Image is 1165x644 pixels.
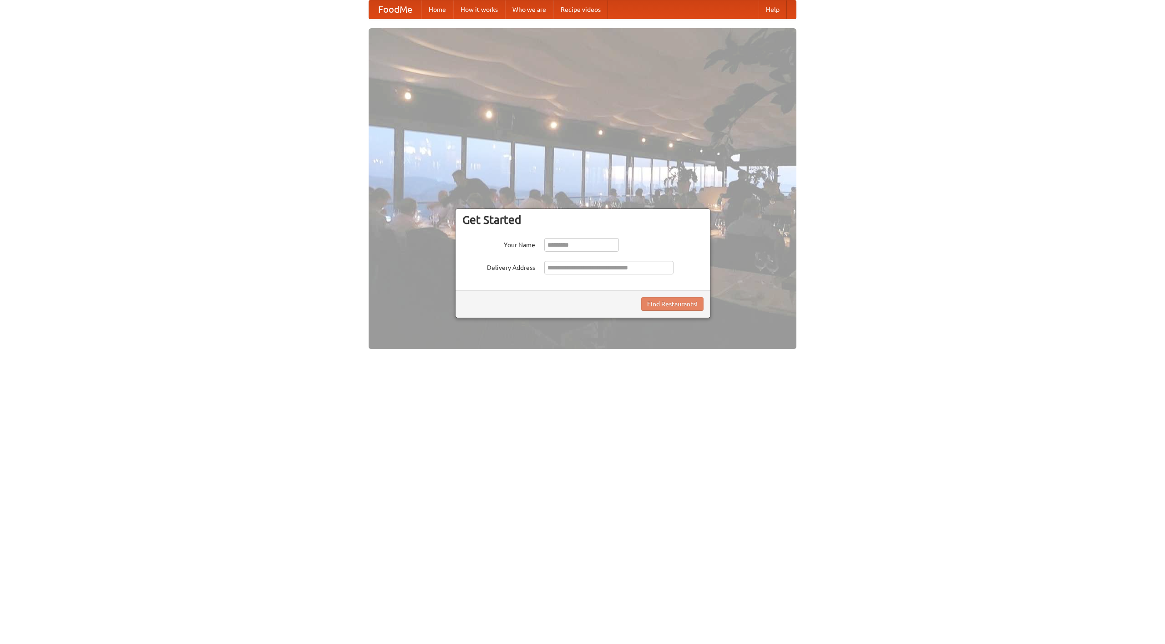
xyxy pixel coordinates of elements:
h3: Get Started [462,213,704,227]
a: Who we are [505,0,553,19]
a: Recipe videos [553,0,608,19]
a: FoodMe [369,0,421,19]
a: Home [421,0,453,19]
label: Your Name [462,238,535,249]
label: Delivery Address [462,261,535,272]
button: Find Restaurants! [641,297,704,311]
a: How it works [453,0,505,19]
a: Help [759,0,787,19]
